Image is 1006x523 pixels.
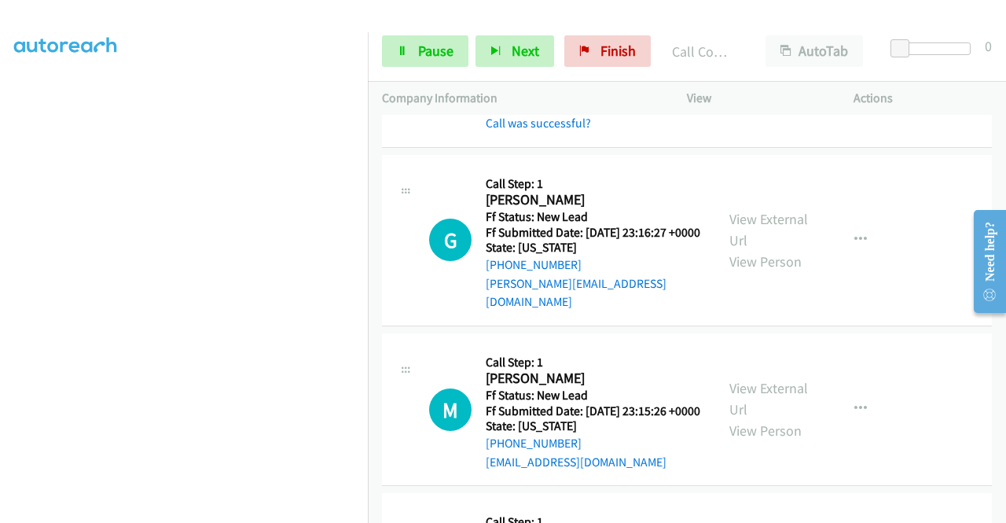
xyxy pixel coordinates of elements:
[429,389,472,431] div: The call is yet to be attempted
[486,388,700,403] h5: Ff Status: New Lead
[898,42,971,55] div: Delay between calls (in seconds)
[486,418,700,434] h5: State: [US_STATE]
[486,225,701,241] h5: Ff Submitted Date: [DATE] 23:16:27 +0000
[729,422,802,440] a: View Person
[766,35,863,67] button: AutoTab
[429,389,472,431] h1: M
[486,276,666,310] a: [PERSON_NAME][EMAIL_ADDRESS][DOMAIN_NAME]
[486,240,701,256] h5: State: [US_STATE]
[475,35,554,67] button: Next
[382,89,659,108] p: Company Information
[486,191,696,209] h2: [PERSON_NAME]
[486,455,666,470] a: [EMAIL_ADDRESS][DOMAIN_NAME]
[486,436,582,451] a: [PHONE_NUMBER]
[600,42,636,60] span: Finish
[687,89,825,108] p: View
[985,35,992,57] div: 0
[486,176,701,192] h5: Call Step: 1
[486,370,696,388] h2: [PERSON_NAME]
[672,41,737,62] p: Call Completed
[429,219,472,261] h1: G
[486,403,700,419] h5: Ff Submitted Date: [DATE] 23:15:26 +0000
[486,355,700,370] h5: Call Step: 1
[961,199,1006,324] iframe: Resource Center
[382,35,468,67] a: Pause
[486,116,591,131] a: Call was successful?
[729,210,808,249] a: View External Url
[854,89,992,108] p: Actions
[486,257,582,272] a: [PHONE_NUMBER]
[729,252,802,271] a: View Person
[564,35,651,67] a: Finish
[729,379,808,418] a: View External Url
[418,42,453,60] span: Pause
[486,209,701,225] h5: Ff Status: New Lead
[512,42,539,60] span: Next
